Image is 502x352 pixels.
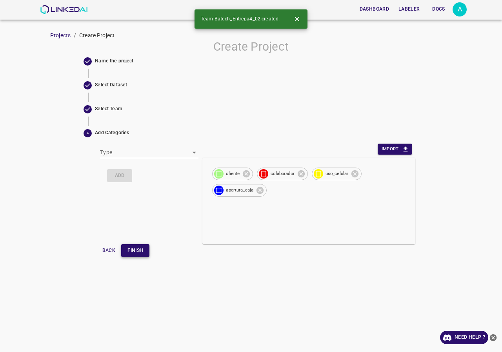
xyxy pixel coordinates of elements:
li: / [74,31,76,40]
img: bounding_box [214,186,224,195]
span: colaborador [266,170,299,177]
button: Dashboard [356,3,392,16]
a: Projects [50,32,71,38]
span: Select Dataset [95,82,418,89]
div: A [453,2,467,16]
button: Back [96,244,121,257]
img: bounding_box [314,169,323,179]
a: Dashboard [355,1,394,17]
button: Docs [426,3,451,16]
span: uso_celular [321,170,353,177]
span: apertura_caja [221,187,258,193]
nav: breadcrumb [50,31,502,40]
button: close-help [488,331,498,344]
h4: Create Project [84,40,418,54]
p: Create Project [79,31,115,40]
span: cliente [221,170,244,177]
button: Import [378,144,412,155]
button: Labeler [395,3,423,16]
span: Add Categories [95,129,418,137]
span: Team Batech_Entrega4_02 created. [201,16,280,23]
a: Need Help ? [440,331,488,344]
a: Labeler [394,1,424,17]
div: bounding_boxuso_celular [312,168,362,180]
img: bounding_box [259,169,268,179]
span: Name the project [95,58,418,65]
a: Docs [424,1,453,17]
div: bounding_boxapertura_caja [212,184,267,197]
text: 4 [87,131,89,135]
div: bounding_boxcliente [212,168,253,180]
div: bounding_boxcolaborador [257,168,307,180]
img: bounding_box [214,169,224,179]
button: Close [290,12,304,26]
button: Finish [121,244,149,257]
button: Open settings [453,2,467,16]
span: Select Team [95,106,418,113]
img: LinkedAI [40,5,87,14]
